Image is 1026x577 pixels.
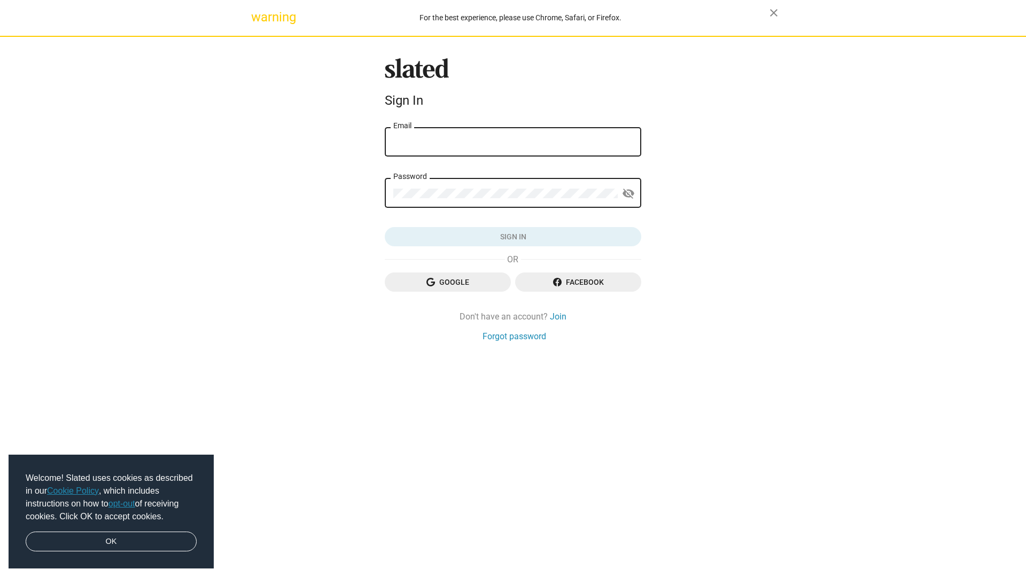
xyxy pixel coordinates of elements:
mat-icon: warning [251,11,264,24]
a: Forgot password [483,331,546,342]
mat-icon: visibility_off [622,185,635,202]
sl-branding: Sign In [385,58,641,113]
div: cookieconsent [9,455,214,569]
button: Facebook [515,272,641,292]
mat-icon: close [767,6,780,19]
a: Join [550,311,566,322]
div: Sign In [385,93,641,108]
div: For the best experience, please use Chrome, Safari, or Firefox. [271,11,770,25]
button: Google [385,272,511,292]
div: Don't have an account? [385,311,641,322]
a: Cookie Policy [47,486,99,495]
a: opt-out [108,499,135,508]
span: Facebook [524,272,633,292]
span: Google [393,272,502,292]
span: Welcome! Slated uses cookies as described in our , which includes instructions on how to of recei... [26,472,197,523]
a: dismiss cookie message [26,532,197,552]
button: Show password [618,183,639,205]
